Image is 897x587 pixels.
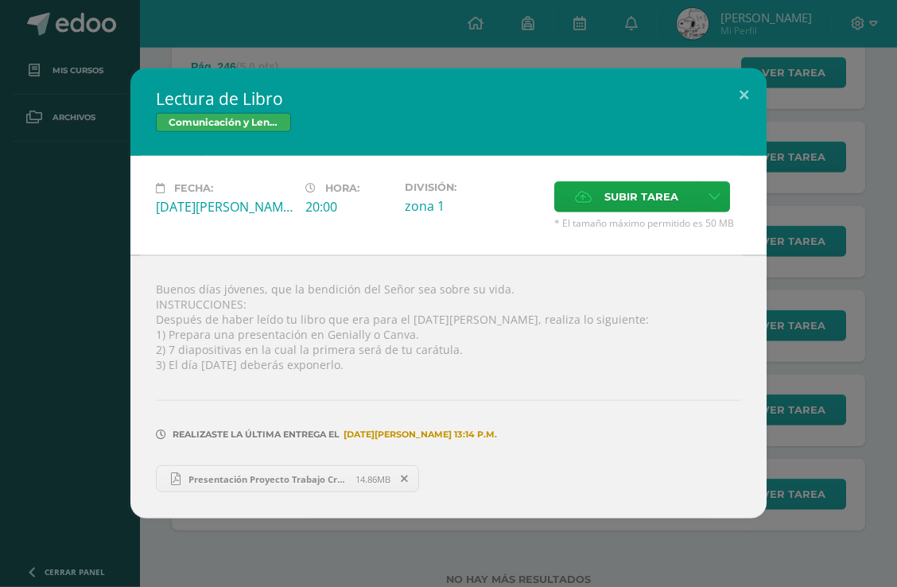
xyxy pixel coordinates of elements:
[156,113,291,132] span: Comunicación y Lenguage Bas III
[174,182,213,194] span: Fecha:
[340,434,497,435] span: [DATE][PERSON_NAME] 13:14 p.m.
[721,68,767,122] button: Close (Esc)
[181,473,355,485] span: Presentación Proyecto Trabajo Creativo Infantil Doodle Azul.pdf.pdf
[156,465,419,492] a: Presentación Proyecto Trabajo Creativo Infantil Doodle Azul.pdf.pdf 14.86MB
[405,181,542,193] label: División:
[156,198,293,216] div: [DATE][PERSON_NAME]
[305,198,392,216] div: 20:00
[554,216,741,230] span: * El tamaño máximo permitido es 50 MB
[130,255,767,519] div: Buenos días jóvenes, que la bendición del Señor sea sobre su vida. INSTRUCCIONES: Después de habe...
[391,470,418,488] span: Remover entrega
[173,429,340,440] span: Realizaste la última entrega el
[325,182,359,194] span: Hora:
[355,473,390,485] span: 14.86MB
[405,197,542,215] div: zona 1
[156,87,741,110] h2: Lectura de Libro
[604,182,678,212] span: Subir tarea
